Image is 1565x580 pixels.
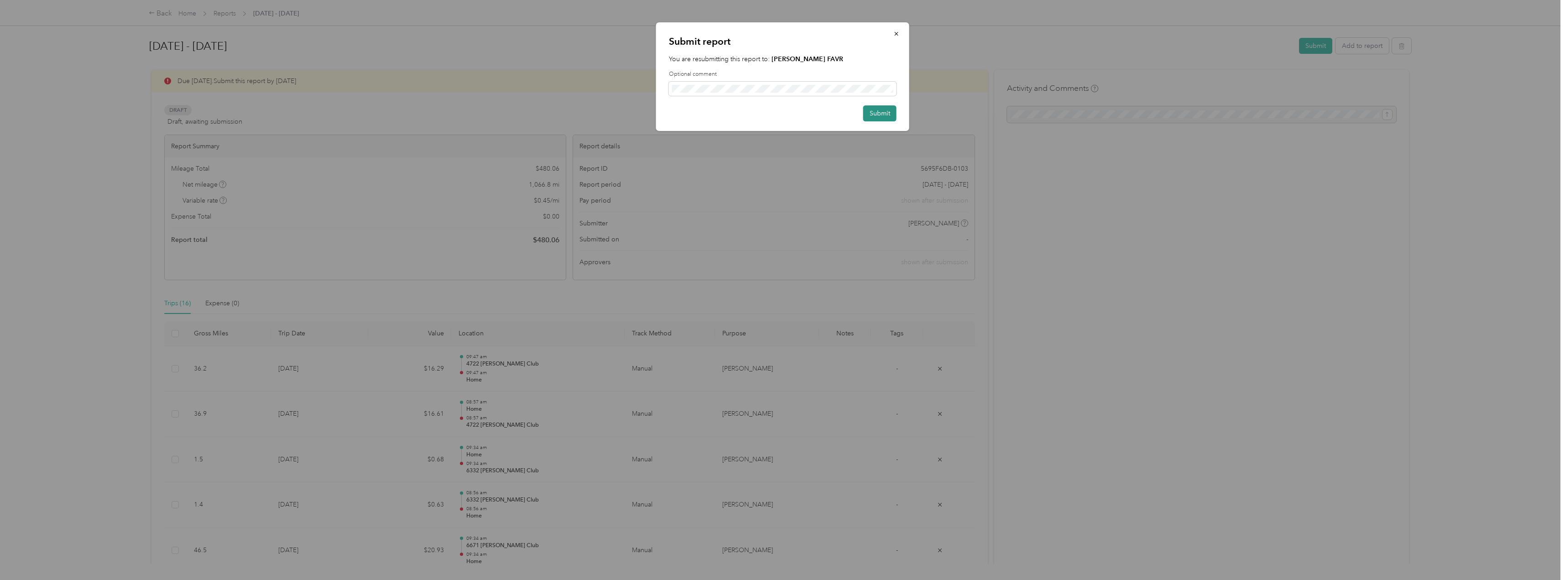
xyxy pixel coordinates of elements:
iframe: Everlance-gr Chat Button Frame [1514,529,1565,580]
button: Submit [863,105,897,121]
p: Submit report [669,35,897,48]
label: Optional comment [669,70,897,78]
p: You are resubmitting this report to: [669,54,897,64]
strong: [PERSON_NAME] FAVR [772,55,843,63]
